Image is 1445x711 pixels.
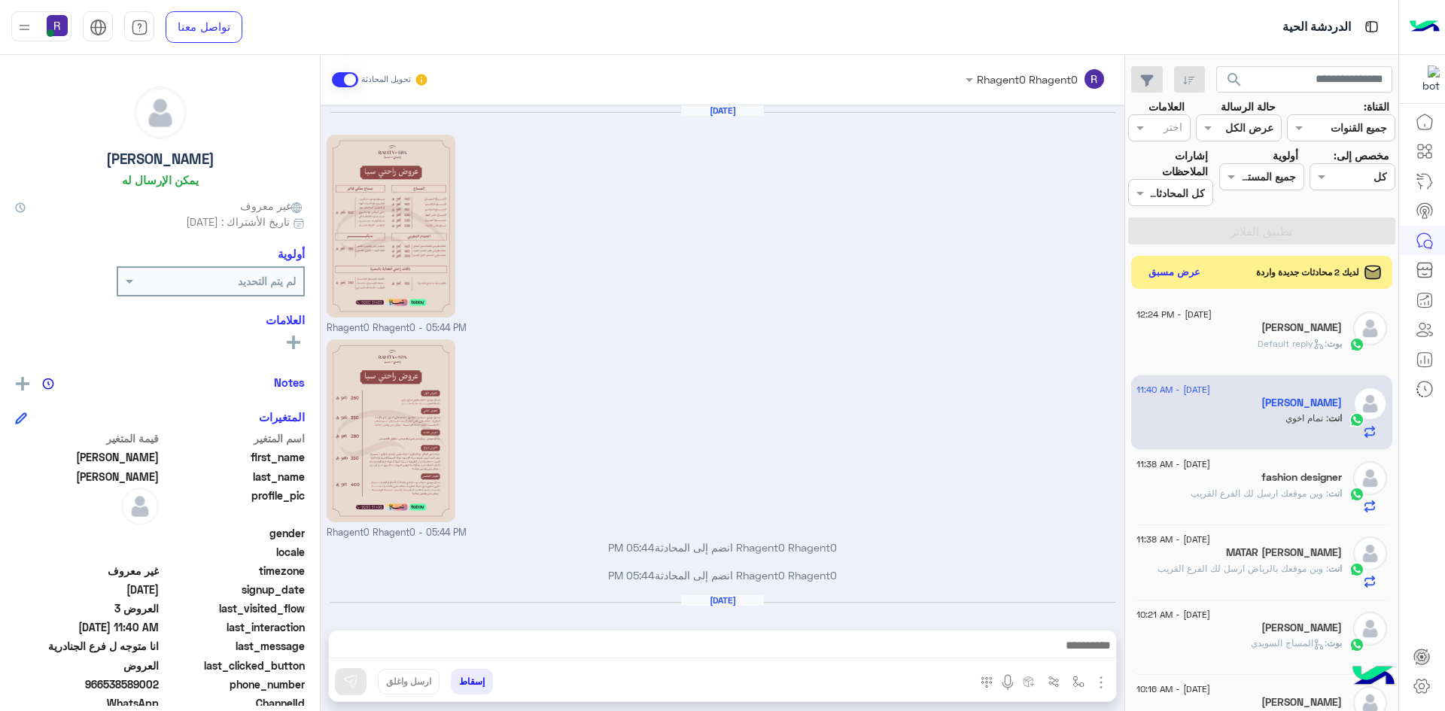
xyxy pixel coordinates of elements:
h6: [DATE] [681,595,764,606]
p: Rhagent0 Rhagent0 انضم إلى المحادثة [327,539,1119,555]
span: : Default reply [1258,338,1327,349]
a: تواصل معنا [166,11,242,43]
span: first_name [162,449,306,465]
span: خالد [15,449,159,465]
span: [DATE] - 11:40 AM [1136,383,1210,397]
button: Trigger scenario [1042,669,1066,694]
h5: Tracey Albert [1261,621,1342,634]
button: عرض مسبق [1142,262,1207,284]
span: null [15,544,159,560]
h5: أبو خالد [1261,321,1342,334]
span: اسم المتغير [162,430,306,446]
h6: [DATE] [681,105,764,116]
span: 2025-08-19T08:40:02.674Z [15,619,159,635]
h6: أولوية [278,247,305,260]
span: search [1225,71,1243,89]
span: وين موقعك ارسل لك الفرع القريب [1191,488,1328,499]
img: tab [1362,17,1381,36]
span: signup_date [162,582,306,597]
span: العنزي [15,469,159,485]
h6: Notes [274,375,305,389]
img: send attachment [1092,673,1110,691]
span: [DATE] - 10:16 AM [1136,682,1210,696]
span: 2025-08-14T14:39:59.109Z [15,582,159,597]
img: create order [1023,676,1035,688]
h6: المتغيرات [259,410,305,424]
span: last_message [162,638,306,654]
h5: ابو عبدالله [1261,696,1342,709]
span: ChannelId [162,695,306,711]
span: [DATE] - 11:38 AM [1136,457,1210,471]
img: notes [42,378,54,390]
img: WhatsApp [1349,337,1364,352]
span: انت [1328,412,1342,424]
img: defaultAdmin.png [121,488,159,525]
img: Logo [1410,11,1440,43]
span: انت [1328,563,1342,574]
img: send message [343,674,358,689]
label: أولوية [1273,147,1298,163]
button: إسقاط [451,669,493,694]
span: phone_number [162,676,306,692]
img: 322853014244696 [1413,65,1440,93]
span: تاريخ الأشتراك : [DATE] [186,214,290,229]
span: لديك 2 محادثات جديدة واردة [1256,266,1359,279]
button: ارسل واغلق [378,669,440,694]
span: انا متوجه ل فرع الجنادرية [15,638,159,654]
img: tab [90,19,107,36]
button: create order [1017,669,1042,694]
img: defaultAdmin.png [1353,612,1387,646]
span: تمام اخوي [1285,412,1328,424]
h6: العلامات [15,313,305,327]
img: 2KfZhNio2KfZgtin2KouanBn.jpg [327,339,456,522]
div: اختر [1164,119,1185,138]
img: WhatsApp [1349,412,1364,427]
label: مخصص إلى: [1334,147,1389,163]
span: وين موقعك بالرياض ارسل لك الفرع القريب [1158,563,1328,574]
span: غير معروف [240,198,305,214]
span: قيمة المتغير [15,430,159,446]
img: defaultAdmin.png [1353,311,1387,345]
img: defaultAdmin.png [1353,536,1387,570]
label: العلامات [1148,99,1185,114]
label: القناة: [1364,99,1389,114]
span: : المساج السويدي [1251,637,1327,649]
img: WhatsApp [1349,562,1364,577]
img: Trigger scenario [1048,676,1060,688]
span: last_name [162,469,306,485]
label: حالة الرسالة [1221,99,1276,114]
a: tab [124,11,154,43]
span: [DATE] - 11:38 AM [1136,533,1210,546]
h5: [PERSON_NAME] [106,150,214,168]
span: gender [162,525,306,541]
span: بوت [1327,637,1342,649]
span: 05:44 PM [608,569,655,582]
span: last_visited_flow [162,600,306,616]
span: العروض [15,658,159,673]
img: tab [131,19,148,36]
img: defaultAdmin.png [1353,461,1387,495]
img: defaultAdmin.png [135,87,186,138]
h6: يمكن الإرسال له [122,173,199,187]
label: إشارات الملاحظات [1128,147,1208,180]
img: profile [15,18,34,37]
p: Rhagent0 Rhagent0 انضم إلى المحادثة [327,567,1119,583]
span: 2 [15,695,159,711]
img: send voice note [999,673,1017,691]
img: defaultAdmin.png [1353,387,1387,421]
button: search [1216,66,1253,99]
span: Rhagent0 Rhagent0 - 05:44 PM [327,321,467,336]
span: [DATE] - 12:24 PM [1136,308,1212,321]
img: add [16,377,29,390]
span: timezone [162,563,306,579]
span: العروض 3 [15,600,159,616]
img: 2KfZhNmF2LPYp9isLmpwZw%3D%3D.jpg [327,135,456,318]
span: بوت [1327,338,1342,349]
img: make a call [981,676,993,688]
button: select flow [1066,669,1091,694]
button: تطبيق الفلاتر [1128,217,1395,245]
span: last_clicked_button [162,658,306,673]
h5: خالد العنزي [1261,397,1342,409]
span: profile_pic [162,488,306,522]
span: 966538589002 [15,676,159,692]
